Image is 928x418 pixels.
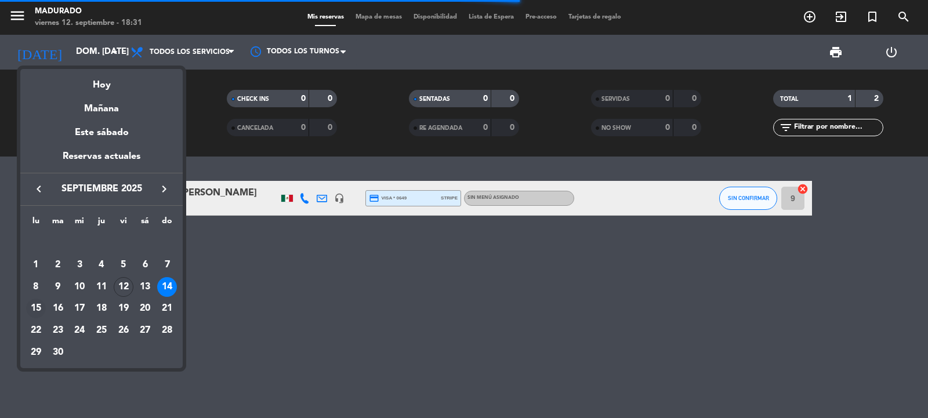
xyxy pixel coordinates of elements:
[113,297,135,319] td: 19 de septiembre de 2025
[135,255,155,275] div: 6
[135,254,157,276] td: 6 de septiembre de 2025
[156,297,178,319] td: 21 de septiembre de 2025
[70,299,89,318] div: 17
[135,319,157,341] td: 27 de septiembre de 2025
[47,297,69,319] td: 16 de septiembre de 2025
[135,299,155,318] div: 20
[90,276,113,298] td: 11 de septiembre de 2025
[135,297,157,319] td: 20 de septiembre de 2025
[68,319,90,341] td: 24 de septiembre de 2025
[26,343,46,362] div: 29
[90,215,113,232] th: jueves
[26,277,46,297] div: 8
[47,215,69,232] th: martes
[70,321,89,340] div: 24
[20,117,183,149] div: Este sábado
[25,215,47,232] th: lunes
[32,182,46,196] i: keyboard_arrow_left
[49,181,154,197] span: septiembre 2025
[90,319,113,341] td: 25 de septiembre de 2025
[114,255,133,275] div: 5
[20,93,183,117] div: Mañana
[26,299,46,318] div: 15
[20,69,183,93] div: Hoy
[68,297,90,319] td: 17 de septiembre de 2025
[156,276,178,298] td: 14 de septiembre de 2025
[25,341,47,364] td: 29 de septiembre de 2025
[114,277,133,297] div: 12
[157,182,171,196] i: keyboard_arrow_right
[113,319,135,341] td: 26 de septiembre de 2025
[25,297,47,319] td: 15 de septiembre de 2025
[47,341,69,364] td: 30 de septiembre de 2025
[114,299,133,318] div: 19
[92,299,111,318] div: 18
[70,277,89,297] div: 10
[47,254,69,276] td: 2 de septiembre de 2025
[113,254,135,276] td: 5 de septiembre de 2025
[135,321,155,340] div: 27
[25,276,47,298] td: 8 de septiembre de 2025
[26,321,46,340] div: 22
[48,343,68,362] div: 30
[68,254,90,276] td: 3 de septiembre de 2025
[48,277,68,297] div: 9
[48,321,68,340] div: 23
[26,255,46,275] div: 1
[25,319,47,341] td: 22 de septiembre de 2025
[90,297,113,319] td: 18 de septiembre de 2025
[157,321,177,340] div: 28
[28,181,49,197] button: keyboard_arrow_left
[92,255,111,275] div: 4
[68,276,90,298] td: 10 de septiembre de 2025
[92,277,111,297] div: 11
[25,232,178,254] td: SEP.
[48,255,68,275] div: 2
[154,181,175,197] button: keyboard_arrow_right
[47,276,69,298] td: 9 de septiembre de 2025
[135,215,157,232] th: sábado
[25,254,47,276] td: 1 de septiembre de 2025
[113,276,135,298] td: 12 de septiembre de 2025
[156,215,178,232] th: domingo
[156,254,178,276] td: 7 de septiembre de 2025
[157,255,177,275] div: 7
[135,277,155,297] div: 13
[47,319,69,341] td: 23 de septiembre de 2025
[135,276,157,298] td: 13 de septiembre de 2025
[92,321,111,340] div: 25
[68,215,90,232] th: miércoles
[70,255,89,275] div: 3
[157,277,177,297] div: 14
[114,321,133,340] div: 26
[157,299,177,318] div: 21
[20,149,183,173] div: Reservas actuales
[156,319,178,341] td: 28 de septiembre de 2025
[48,299,68,318] div: 16
[90,254,113,276] td: 4 de septiembre de 2025
[113,215,135,232] th: viernes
